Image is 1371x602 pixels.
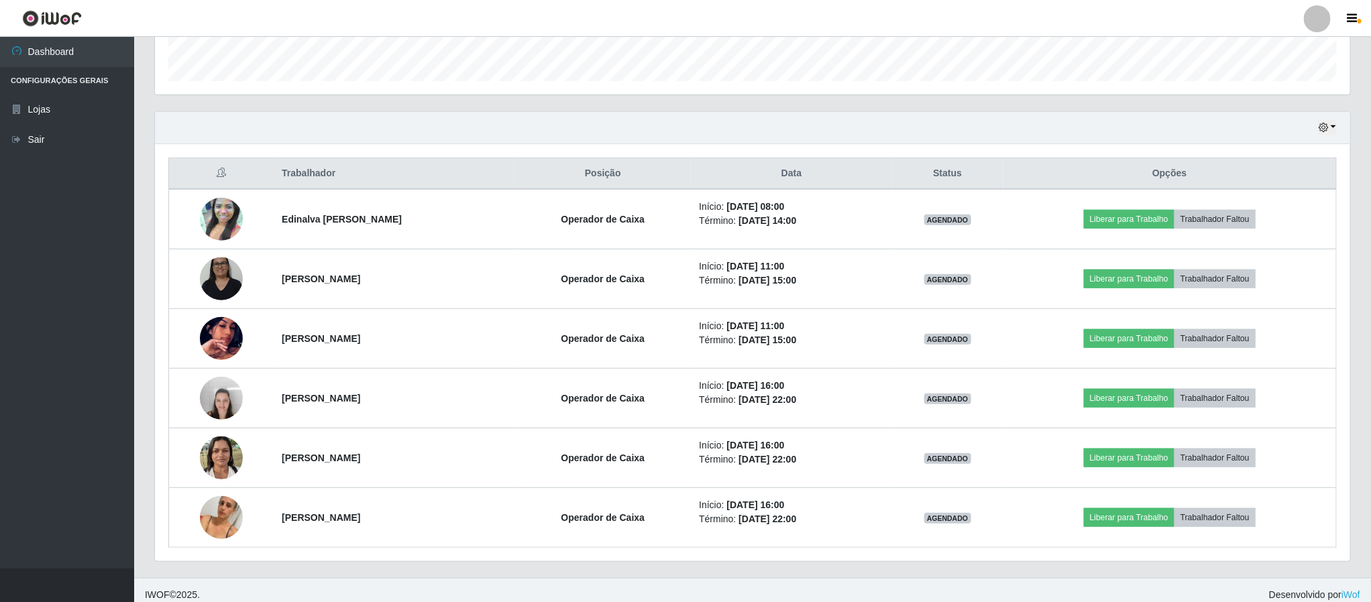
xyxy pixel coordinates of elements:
button: Trabalhador Faltou [1174,210,1256,229]
img: 1655230904853.jpeg [200,369,243,426]
button: Trabalhador Faltou [1174,389,1256,408]
strong: Operador de Caixa [561,512,645,523]
button: Trabalhador Faltou [1174,508,1256,527]
button: Trabalhador Faltou [1174,448,1256,467]
span: IWOF [145,589,170,600]
span: AGENDADO [924,453,971,464]
img: 1756729068412.jpeg [200,250,243,307]
strong: [PERSON_NAME] [282,453,360,463]
li: Início: [699,259,884,274]
li: Término: [699,274,884,288]
time: [DATE] 22:00 [738,514,796,524]
time: [DATE] 15:00 [738,335,796,345]
time: [DATE] 22:00 [738,454,796,465]
span: AGENDADO [924,334,971,345]
button: Liberar para Trabalho [1084,508,1174,527]
button: Liberar para Trabalho [1084,329,1174,348]
th: Data [691,158,892,190]
img: 1758229509214.jpeg [200,300,243,377]
strong: Operador de Caixa [561,333,645,344]
strong: [PERSON_NAME] [282,274,360,284]
span: AGENDADO [924,394,971,404]
time: [DATE] 16:00 [727,380,785,391]
span: Desenvolvido por [1269,588,1360,602]
strong: [PERSON_NAME] [282,393,360,404]
li: Início: [699,379,884,393]
img: 1720809249319.jpeg [200,429,243,486]
th: Status [892,158,1003,190]
span: AGENDADO [924,513,971,524]
time: [DATE] 08:00 [727,201,785,212]
li: Início: [699,498,884,512]
li: Término: [699,512,884,526]
button: Trabalhador Faltou [1174,329,1256,348]
span: AGENDADO [924,274,971,285]
img: 1650687338616.jpeg [200,181,243,257]
strong: Operador de Caixa [561,274,645,284]
li: Término: [699,453,884,467]
time: [DATE] 16:00 [727,440,785,450]
li: Início: [699,200,884,214]
span: AGENDADO [924,215,971,225]
strong: Edinalva [PERSON_NAME] [282,214,402,225]
button: Trabalhador Faltou [1174,269,1256,288]
th: Opções [1003,158,1337,190]
li: Término: [699,393,884,407]
button: Liberar para Trabalho [1084,210,1174,229]
strong: Operador de Caixa [561,393,645,404]
button: Liberar para Trabalho [1084,448,1174,467]
strong: Operador de Caixa [561,453,645,463]
time: [DATE] 11:00 [727,261,785,272]
button: Liberar para Trabalho [1084,269,1174,288]
li: Término: [699,333,884,347]
time: [DATE] 11:00 [727,320,785,331]
span: © 2025 . [145,588,200,602]
li: Início: [699,438,884,453]
th: Trabalhador [274,158,514,190]
strong: [PERSON_NAME] [282,512,360,523]
li: Início: [699,319,884,333]
time: [DATE] 15:00 [738,275,796,286]
strong: [PERSON_NAME] [282,333,360,344]
li: Término: [699,214,884,228]
button: Liberar para Trabalho [1084,389,1174,408]
img: 1754941954755.jpeg [200,479,243,556]
a: iWof [1341,589,1360,600]
time: [DATE] 14:00 [738,215,796,226]
time: [DATE] 22:00 [738,394,796,405]
strong: Operador de Caixa [561,214,645,225]
th: Posição [514,158,691,190]
img: CoreUI Logo [22,10,82,27]
time: [DATE] 16:00 [727,499,785,510]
